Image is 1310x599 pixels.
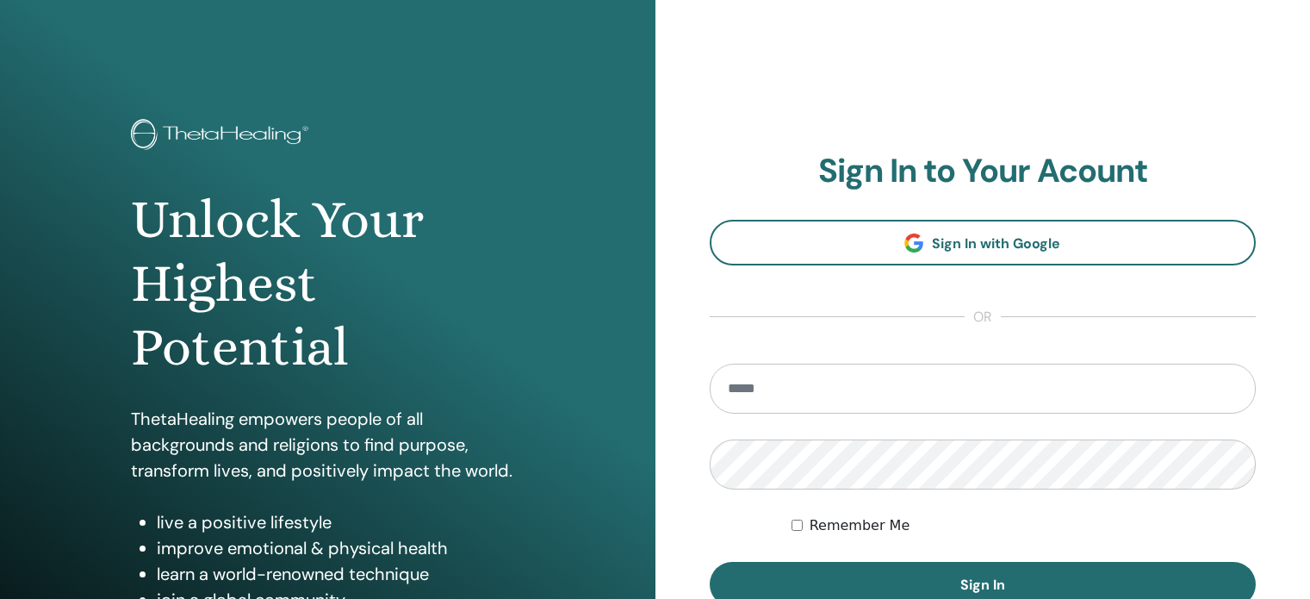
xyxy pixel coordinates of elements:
[932,234,1060,253] span: Sign In with Google
[157,561,525,587] li: learn a world-renowned technique
[960,576,1005,594] span: Sign In
[157,509,525,535] li: live a positive lifestyle
[710,152,1257,191] h2: Sign In to Your Acount
[710,220,1257,265] a: Sign In with Google
[965,307,1001,328] span: or
[131,188,525,380] h1: Unlock Your Highest Potential
[131,406,525,484] p: ThetaHealing empowers people of all backgrounds and religions to find purpose, transform lives, a...
[810,515,910,536] label: Remember Me
[792,515,1256,536] div: Keep me authenticated indefinitely or until I manually logout
[157,535,525,561] li: improve emotional & physical health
